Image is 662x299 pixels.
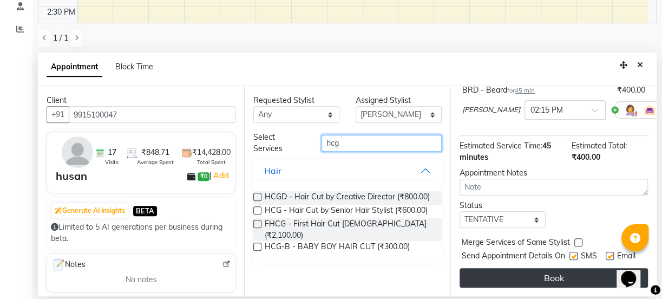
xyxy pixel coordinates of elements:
[617,256,651,288] iframe: chat widget
[581,250,597,264] span: SMS
[47,95,235,106] div: Client
[51,258,86,272] span: Notes
[356,95,442,106] div: Assigned Stylist
[47,106,69,123] button: +91
[141,147,169,158] span: ₹848.71
[322,135,442,152] input: Search by service name
[108,147,116,158] span: 17
[462,105,520,115] span: [PERSON_NAME]
[624,103,637,116] img: Hairdresser.png
[264,164,281,177] div: Hair
[515,87,535,94] span: 45 min
[53,32,68,44] span: 1 / 1
[62,136,93,168] img: avatar
[460,268,648,288] button: Book
[45,6,77,18] div: 2:30 PM
[571,152,600,162] span: ₹400.00
[265,218,433,241] span: FHCG - First Hair Cut [DEMOGRAPHIC_DATA] (₹2,100.00)
[105,158,119,166] span: Visits
[462,237,570,250] span: Merge Services of Same Stylist
[460,141,542,151] span: Estimated Service Time:
[462,84,535,96] div: BRD - Beard
[643,103,656,116] img: Interior.png
[137,158,174,166] span: Average Spent
[617,250,635,264] span: Email
[571,141,626,151] span: Estimated Total:
[115,62,153,71] span: Block Time
[258,161,437,180] button: Hair
[253,95,339,106] div: Requested Stylist
[460,167,648,179] div: Appointment Notes
[632,57,648,74] button: Close
[507,87,535,94] small: for
[462,250,565,264] span: Send Appointment Details On
[52,203,128,218] button: Generate AI Insights
[197,158,226,166] span: Total Spent
[245,132,313,154] div: Select Services
[617,84,645,96] div: ₹400.00
[47,57,102,77] span: Appointment
[69,106,235,123] input: Search by Name/Mobile/Email/Code
[56,168,87,184] div: husan
[126,274,157,285] span: No notes
[133,206,157,216] span: BETA
[265,191,430,205] span: HCGD - Hair Cut by Creative Director (₹800.00)
[265,205,428,218] span: HCG - Hair Cut by Senior Hair Stylist (₹600.00)
[212,169,231,182] a: Add
[198,172,209,181] span: ₹0
[460,200,546,211] div: Status
[265,241,410,255] span: HCG-B - BABY BOY HAIR CUT (₹300.00)
[51,222,231,244] div: Limited to 5 AI generations per business during beta.
[209,169,231,182] span: |
[192,147,231,158] span: ₹14,428.00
